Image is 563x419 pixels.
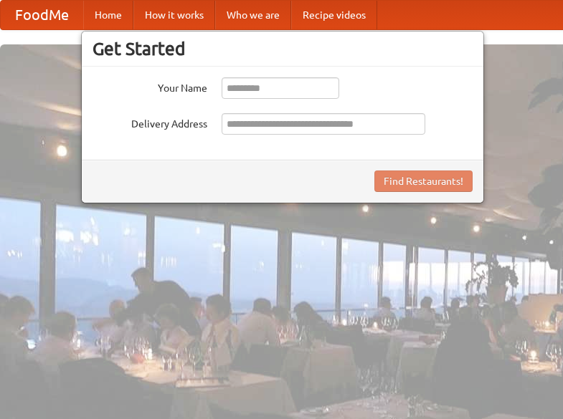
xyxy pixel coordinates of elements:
[83,1,133,29] a: Home
[215,1,291,29] a: Who we are
[1,1,83,29] a: FoodMe
[133,1,215,29] a: How it works
[93,77,207,95] label: Your Name
[93,113,207,131] label: Delivery Address
[93,38,473,59] h3: Get Started
[291,1,377,29] a: Recipe videos
[374,170,473,192] button: Find Restaurants!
